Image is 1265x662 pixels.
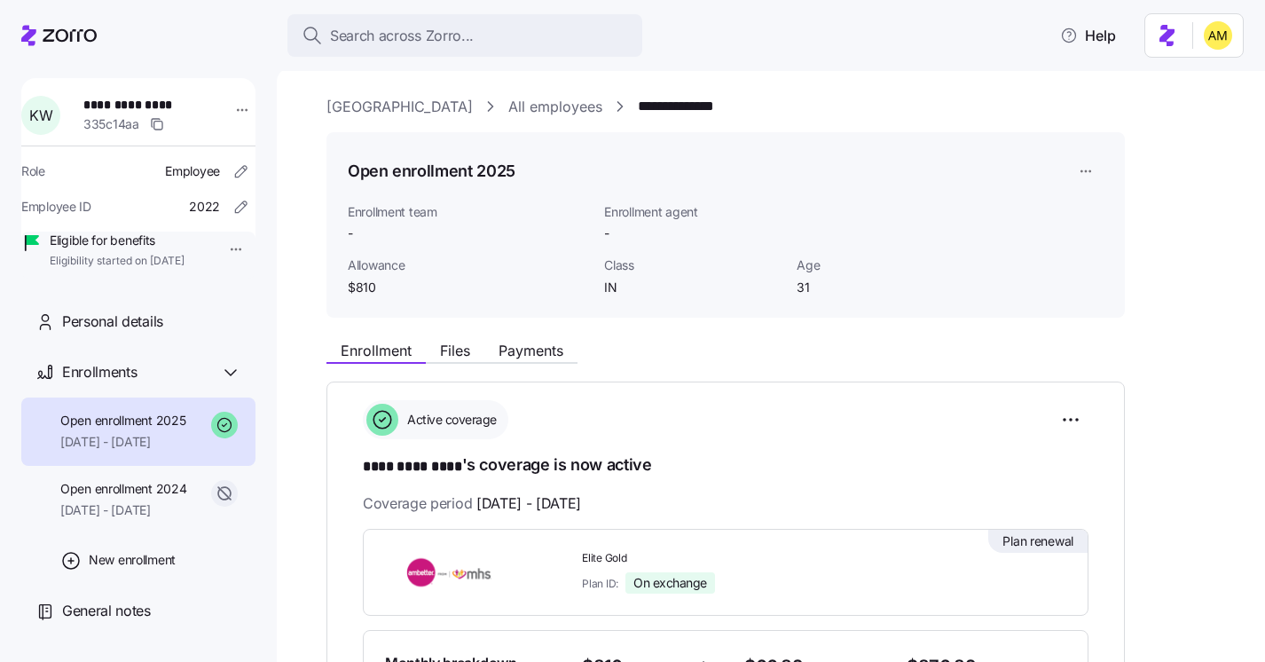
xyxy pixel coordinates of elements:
span: Role [21,162,45,180]
span: New enrollment [89,551,176,569]
span: Open enrollment 2025 [60,412,185,430]
span: Help [1060,25,1116,46]
span: Active coverage [402,411,497,429]
span: Coverage period [363,493,581,515]
span: 31 [797,279,975,296]
span: Age [797,256,975,274]
h1: Open enrollment 2025 [348,160,515,182]
span: K W [29,108,52,122]
span: IN [604,279,782,296]
span: $810 [348,279,590,296]
a: [GEOGRAPHIC_DATA] [326,96,473,118]
img: Ambetter from MHS [385,552,513,593]
span: General notes [62,600,151,622]
span: 2022 [189,198,220,216]
span: Search across Zorro... [330,25,474,47]
a: All employees [508,96,602,118]
span: Open enrollment 2024 [60,480,186,498]
span: Allowance [348,256,590,274]
span: Enrollments [62,361,137,383]
span: - [604,225,609,242]
span: Files [440,343,470,358]
span: Personal details [62,311,163,333]
span: Class [604,256,782,274]
span: On exchange [633,575,707,591]
button: Help [1046,18,1130,53]
span: Enrollment [341,343,412,358]
span: Payments [499,343,563,358]
button: Search across Zorro... [287,14,642,57]
span: [DATE] - [DATE] [60,433,185,451]
span: Plan renewal [1002,532,1073,550]
span: [DATE] - [DATE] [60,501,186,519]
span: Employee [165,162,220,180]
span: Plan ID: [582,576,618,591]
span: 335c14aa [83,115,139,133]
span: Enrollment agent [604,203,782,221]
span: Enrollment team [348,203,590,221]
span: Employee ID [21,198,91,216]
span: Eligible for benefits [50,232,185,249]
img: dfaaf2f2725e97d5ef9e82b99e83f4d7 [1204,21,1232,50]
span: - [348,225,590,242]
span: [DATE] - [DATE] [476,493,581,515]
h1: 's coverage is now active [363,453,1088,478]
span: Elite Gold [582,551,892,566]
span: Eligibility started on [DATE] [50,254,185,269]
